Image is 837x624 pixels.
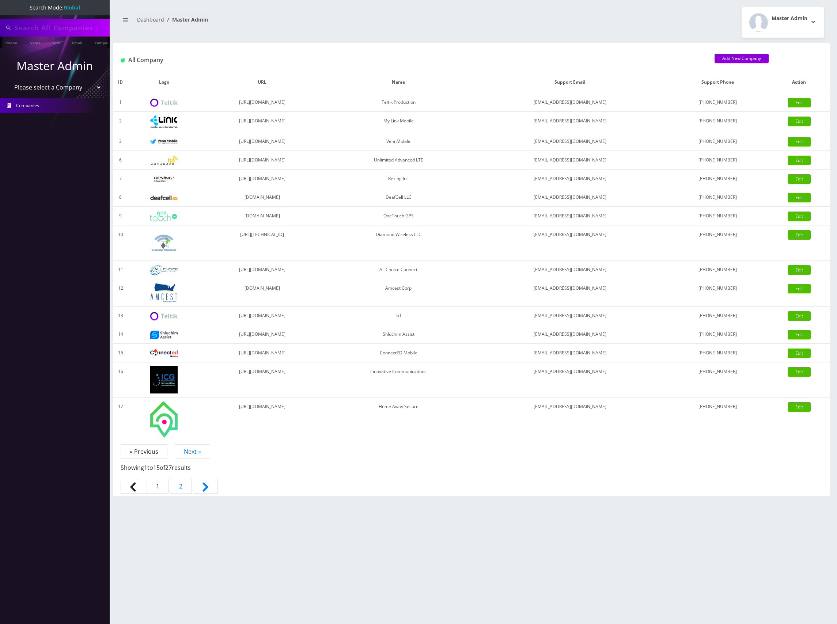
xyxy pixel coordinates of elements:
td: [URL][DOMAIN_NAME] [200,344,323,362]
td: [EMAIL_ADDRESS][DOMAIN_NAME] [473,344,667,362]
a: Edit [788,98,811,107]
img: IoT [150,312,178,320]
a: Edit [788,367,811,377]
span: 15 [153,464,160,472]
td: [EMAIL_ADDRESS][DOMAIN_NAME] [473,112,667,132]
th: Support Phone [667,72,769,93]
a: Edit [788,174,811,184]
td: Rexing Inc [324,170,473,188]
td: [PHONE_NUMBER] [667,362,769,397]
a: Go to page 2 [170,479,192,494]
a: Dashboard [137,16,164,23]
td: 11 [113,260,128,279]
th: Support Email [473,72,667,93]
img: Teltik Production [150,99,178,107]
td: [PHONE_NUMBER] [667,307,769,325]
td: [PHONE_NUMBER] [667,279,769,307]
h1: All Company [121,57,704,64]
td: Unlimited Advanced LTE [324,151,473,170]
a: Edit [788,349,811,358]
img: All Company [121,58,125,62]
img: Rexing Inc [150,176,178,183]
img: Unlimited Advanced LTE [150,156,178,165]
td: [PHONE_NUMBER] [667,112,769,132]
td: 3 [113,132,128,151]
td: 1 [113,93,128,112]
td: [PHONE_NUMBER] [667,344,769,362]
td: 12 [113,279,128,307]
nav: Page navigation example [113,447,830,496]
td: [PHONE_NUMBER] [667,260,769,279]
td: ConnectED Mobile [324,344,473,362]
td: [PHONE_NUMBER] [667,225,769,260]
td: [EMAIL_ADDRESS][DOMAIN_NAME] [473,207,667,225]
h2: Master Admin [772,15,807,22]
a: Add New Company [715,54,769,63]
td: [EMAIL_ADDRESS][DOMAIN_NAME] [473,325,667,344]
td: OneTouch GPS [324,207,473,225]
td: 17 [113,397,128,441]
a: Edit [788,265,811,275]
td: Teltik Production [324,93,473,112]
td: [EMAIL_ADDRESS][DOMAIN_NAME] [473,279,667,307]
a: Edit [788,402,811,412]
li: Master Admin [164,16,208,23]
td: Shluchim Assist [324,325,473,344]
td: [EMAIL_ADDRESS][DOMAIN_NAME] [473,132,667,151]
td: [EMAIL_ADDRESS][DOMAIN_NAME] [473,397,667,441]
a: Edit [788,193,811,202]
td: [PHONE_NUMBER] [667,325,769,344]
td: My Link Mobile [324,112,473,132]
th: ID [113,72,128,93]
a: Edit [788,230,811,240]
img: ConnectED Mobile [150,349,178,357]
span: 1 [147,479,168,494]
th: Name [324,72,473,93]
td: All Choice Connect [324,260,473,279]
th: URL [200,72,323,93]
a: Edit [788,117,811,126]
td: [URL][DOMAIN_NAME] [200,112,323,132]
td: [PHONE_NUMBER] [667,132,769,151]
img: Home Away Secure [150,401,178,438]
td: [EMAIL_ADDRESS][DOMAIN_NAME] [473,93,667,112]
td: [PHONE_NUMBER] [667,207,769,225]
th: Action [769,72,830,93]
td: [EMAIL_ADDRESS][DOMAIN_NAME] [473,151,667,170]
th: Logo [128,72,200,93]
img: My Link Mobile [150,115,178,128]
td: [EMAIL_ADDRESS][DOMAIN_NAME] [473,362,667,397]
span: &laquo; Previous [121,479,147,494]
td: [URL][DOMAIN_NAME] [200,93,323,112]
td: [PHONE_NUMBER] [667,170,769,188]
nav: Pagination Navigation [121,447,822,496]
td: 15 [113,344,128,362]
a: SIM [49,37,63,48]
td: [URL][DOMAIN_NAME] [200,132,323,151]
img: DeafCell LLC [150,195,178,200]
img: Innovative Communications [150,366,178,393]
td: [EMAIL_ADDRESS][DOMAIN_NAME] [473,225,667,260]
td: [URL][DOMAIN_NAME] [200,151,323,170]
td: [PHONE_NUMBER] [667,151,769,170]
td: [DOMAIN_NAME] [200,207,323,225]
td: Home Away Secure [324,397,473,441]
td: 16 [113,362,128,397]
td: Amcest Corp [324,279,473,307]
td: [URL][DOMAIN_NAME] [200,307,323,325]
td: 13 [113,307,128,325]
a: Edit [788,284,811,293]
a: Edit [788,137,811,147]
td: [EMAIL_ADDRESS][DOMAIN_NAME] [473,260,667,279]
a: Phone [2,37,21,48]
td: [DOMAIN_NAME] [200,279,323,307]
span: 1 [144,464,147,472]
img: OneTouch GPS [150,212,178,221]
nav: breadcrumb [119,12,466,33]
a: Edit [788,330,811,339]
td: 8 [113,188,128,207]
a: Edit [788,212,811,221]
td: [URL][DOMAIN_NAME] [200,325,323,344]
td: 14 [113,325,128,344]
td: [PHONE_NUMBER] [667,188,769,207]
